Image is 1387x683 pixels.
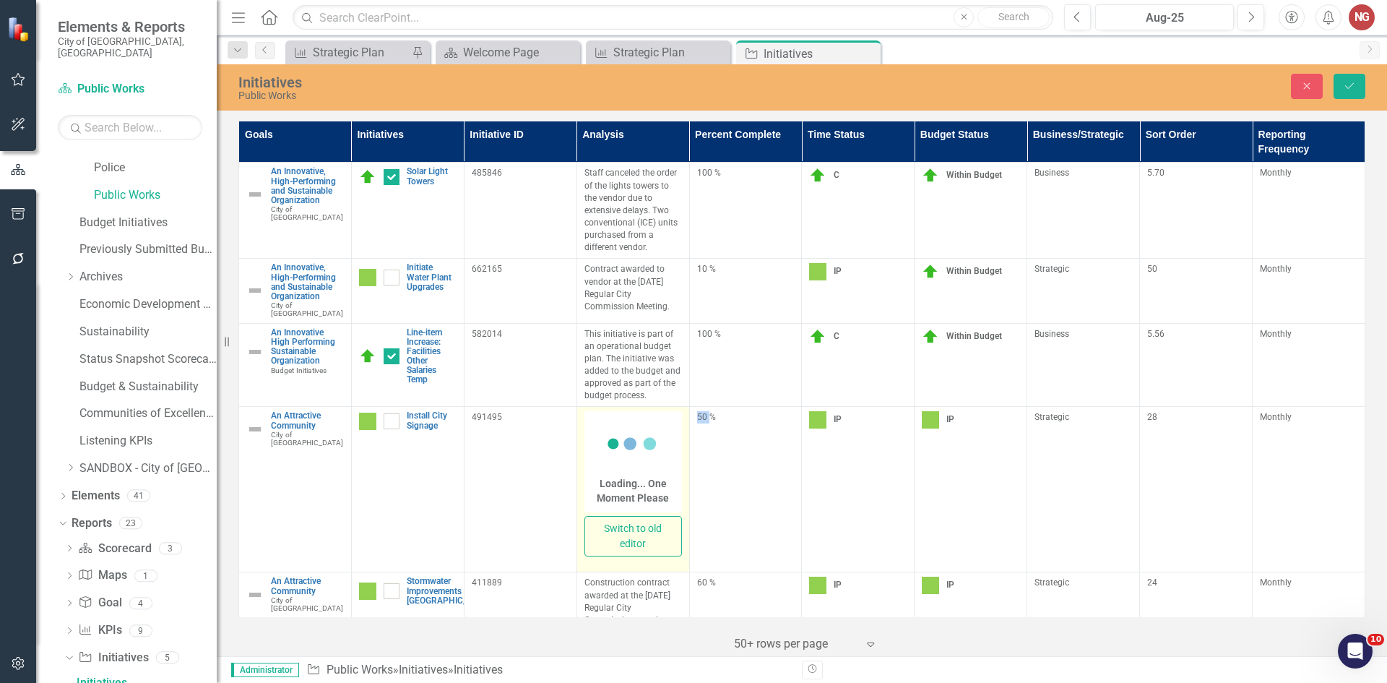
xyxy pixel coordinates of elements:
button: Switch to old editor [584,516,682,557]
span: IP [946,580,954,590]
div: Public Works [238,90,870,101]
span: Budget Initiatives [271,366,327,374]
div: Welcome Page [463,43,576,61]
a: Budget Initiatives [79,215,217,231]
a: Public Works [58,81,202,98]
img: C [809,167,826,184]
img: Not Defined [246,343,264,361]
div: 662165 [472,263,569,275]
span: 10 [1367,634,1384,645]
div: 100 % [697,328,795,340]
span: Strategic [1034,264,1069,274]
a: Archives [79,269,217,285]
div: 3 [159,542,182,554]
a: Public Works [94,187,217,204]
a: Maps [78,567,126,584]
div: Strategic Plan [313,43,408,61]
div: 1 [134,570,157,582]
button: Aug-25 [1095,4,1234,30]
img: Not Defined [246,186,264,203]
p: Contract awarded to vendor at the [DATE] Regular City Commission Meeting. [584,263,682,313]
small: City of [GEOGRAPHIC_DATA], [GEOGRAPHIC_DATA] [58,35,202,59]
span: 50 [1147,264,1157,274]
span: 5.70 [1147,168,1165,178]
div: Loading... One Moment Please [584,476,682,505]
a: Welcome Page [439,43,576,61]
button: NG [1349,4,1375,30]
span: Within Budget [946,267,1002,277]
p: Staff canceled the order of the lights towers to the vendor due to extensive delays. Two conventi... [584,167,682,254]
div: 23 [119,517,142,530]
a: Solar Light Towers [407,167,457,186]
img: IP [359,583,376,600]
span: 28 [1147,412,1157,422]
a: Strategic Plan [589,43,727,61]
div: Strategic Plan [613,43,727,61]
div: Monthly [1260,263,1357,275]
a: Listening KPIs [79,433,217,450]
span: IP [946,415,954,425]
div: 411889 [472,577,569,589]
p: This initiative is part of an operational budget plan. The initiative was added to the budget and... [584,328,682,403]
input: Search Below... [58,115,202,140]
a: An Attractive Community [271,411,344,430]
div: 41 [127,490,150,502]
img: IP [922,411,939,429]
a: Previously Submitted Budget Initiatives [79,241,217,258]
span: Within Budget [946,331,1002,341]
a: Communities of Excellence [79,405,217,422]
span: IP [834,415,842,425]
img: IP [359,269,376,286]
div: Monthly [1260,167,1357,179]
div: 9 [129,624,152,637]
div: 491495 [472,411,569,424]
a: Reports [72,515,112,532]
div: Aug-25 [1100,9,1229,27]
a: Sustainability [79,324,217,340]
img: ClearPoint Strategy [7,16,33,41]
span: City of [GEOGRAPHIC_DATA] [271,301,343,317]
a: Initiate Water Plant Upgrades [407,263,457,292]
div: Monthly [1260,577,1357,589]
a: Public Works [327,663,393,676]
div: Monthly [1260,328,1357,340]
span: City of [GEOGRAPHIC_DATA] [271,596,343,612]
img: C [359,348,376,365]
a: Initiatives [78,650,148,666]
input: Search ClearPoint... [293,5,1053,30]
a: Install City Signage [407,411,457,430]
img: IP [809,411,826,429]
img: IP [922,577,939,594]
img: IP [809,263,826,280]
span: IP [834,580,842,590]
a: Initiatives [399,663,448,676]
span: IP [834,267,842,277]
iframe: Intercom live chat [1338,634,1373,669]
span: Business [1034,168,1069,178]
div: Monthly [1260,411,1357,424]
a: An Attractive Community [271,577,344,596]
a: Elements [72,488,120,504]
a: Scorecard [78,541,151,557]
span: C [834,331,839,341]
span: Elements & Reports [58,18,202,35]
span: Business [1034,329,1069,339]
img: Within Budget [922,263,939,280]
div: » » [306,662,791,679]
div: Initiatives [454,663,503,676]
a: Strategic Plan [289,43,408,61]
span: Within Budget [946,171,1002,181]
div: 4 [129,597,152,609]
img: Not Defined [246,586,264,603]
span: Strategic [1034,577,1069,588]
span: City of [GEOGRAPHIC_DATA] [271,205,343,221]
a: Line-item Increase: Facilities Other Salaries Temp [407,328,457,385]
div: 485846 [472,167,569,179]
a: Economic Development Office [79,296,217,313]
a: Budget & Sustainability [79,379,217,395]
span: Search [998,11,1029,22]
img: Not Defined [246,282,264,299]
img: C [809,328,826,345]
img: IP [809,577,826,594]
